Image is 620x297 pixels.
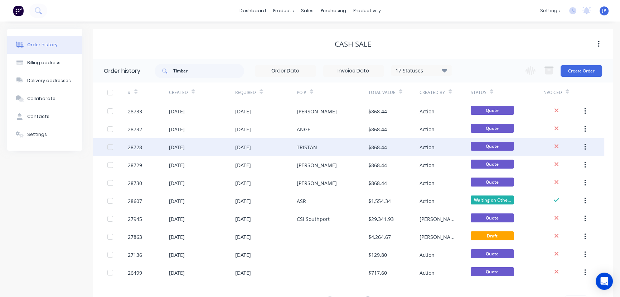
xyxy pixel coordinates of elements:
[235,143,251,151] div: [DATE]
[368,143,387,151] div: $868.44
[169,197,185,205] div: [DATE]
[128,126,142,133] div: 28732
[368,89,396,96] div: Total Value
[27,131,47,138] div: Settings
[542,82,583,102] div: Invoiced
[297,143,317,151] div: TRISTAN
[128,179,142,187] div: 28730
[128,251,142,259] div: 27136
[368,251,387,259] div: $129.80
[561,65,602,77] button: Create Order
[173,64,244,78] input: Search...
[297,161,337,169] div: [PERSON_NAME]
[128,197,142,205] div: 28607
[368,215,394,223] div: $29,341.93
[7,54,82,72] button: Billing address
[169,108,185,115] div: [DATE]
[537,5,563,16] div: settings
[27,95,55,102] div: Collaborate
[7,72,82,90] button: Delivery addresses
[297,89,306,96] div: PO #
[317,5,350,16] div: purchasing
[7,36,82,54] button: Order history
[169,215,185,223] div: [DATE]
[420,215,456,223] div: [PERSON_NAME]
[235,215,251,223] div: [DATE]
[7,126,82,143] button: Settings
[297,215,330,223] div: CSI Southport
[471,106,514,115] span: Quote
[128,233,142,241] div: 27863
[169,126,185,133] div: [DATE]
[368,108,387,115] div: $868.44
[13,5,24,16] img: Factory
[236,5,270,16] a: dashboard
[128,269,142,277] div: 26499
[27,60,60,66] div: Billing address
[368,126,387,133] div: $868.44
[471,195,514,204] span: Waiting on Othe...
[270,5,297,16] div: products
[471,124,514,133] span: Quote
[7,108,82,126] button: Contacts
[297,108,337,115] div: [PERSON_NAME]
[420,82,471,102] div: Created By
[235,161,251,169] div: [DATE]
[602,8,606,14] span: JP
[235,179,251,187] div: [DATE]
[471,178,514,187] span: Quote
[235,251,251,259] div: [DATE]
[471,89,486,96] div: Status
[169,251,185,259] div: [DATE]
[169,143,185,151] div: [DATE]
[471,213,514,222] span: Quote
[235,126,251,133] div: [DATE]
[420,251,435,259] div: Action
[420,233,456,241] div: [PERSON_NAME]
[297,179,337,187] div: [PERSON_NAME]
[420,89,445,96] div: Created By
[169,89,188,96] div: Created
[235,197,251,205] div: [DATE]
[235,269,251,277] div: [DATE]
[420,126,435,133] div: Action
[471,160,514,169] span: Quote
[596,273,613,290] div: Open Intercom Messenger
[368,233,391,241] div: $4,264.67
[350,5,384,16] div: productivity
[169,233,185,241] div: [DATE]
[235,233,251,241] div: [DATE]
[420,269,435,277] div: Action
[297,5,317,16] div: sales
[471,82,542,102] div: Status
[323,66,383,76] input: Invoice Date
[128,82,169,102] div: #
[368,197,391,205] div: $1,554.34
[27,42,58,48] div: Order history
[128,143,142,151] div: 28728
[235,108,251,115] div: [DATE]
[169,161,185,169] div: [DATE]
[104,67,140,75] div: Order history
[27,113,49,120] div: Contacts
[297,82,368,102] div: PO #
[368,82,420,102] div: Total Value
[297,126,310,133] div: ANGE
[368,179,387,187] div: $868.44
[128,161,142,169] div: 28729
[128,215,142,223] div: 27945
[7,90,82,108] button: Collaborate
[420,143,435,151] div: Action
[128,89,131,96] div: #
[420,197,435,205] div: Action
[471,231,514,240] span: Draft
[420,161,435,169] div: Action
[128,108,142,115] div: 28733
[391,67,451,75] div: 17 Statuses
[169,179,185,187] div: [DATE]
[471,267,514,276] span: Quote
[368,269,387,277] div: $717.60
[235,89,256,96] div: Required
[255,66,315,76] input: Order Date
[542,89,562,96] div: Invoiced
